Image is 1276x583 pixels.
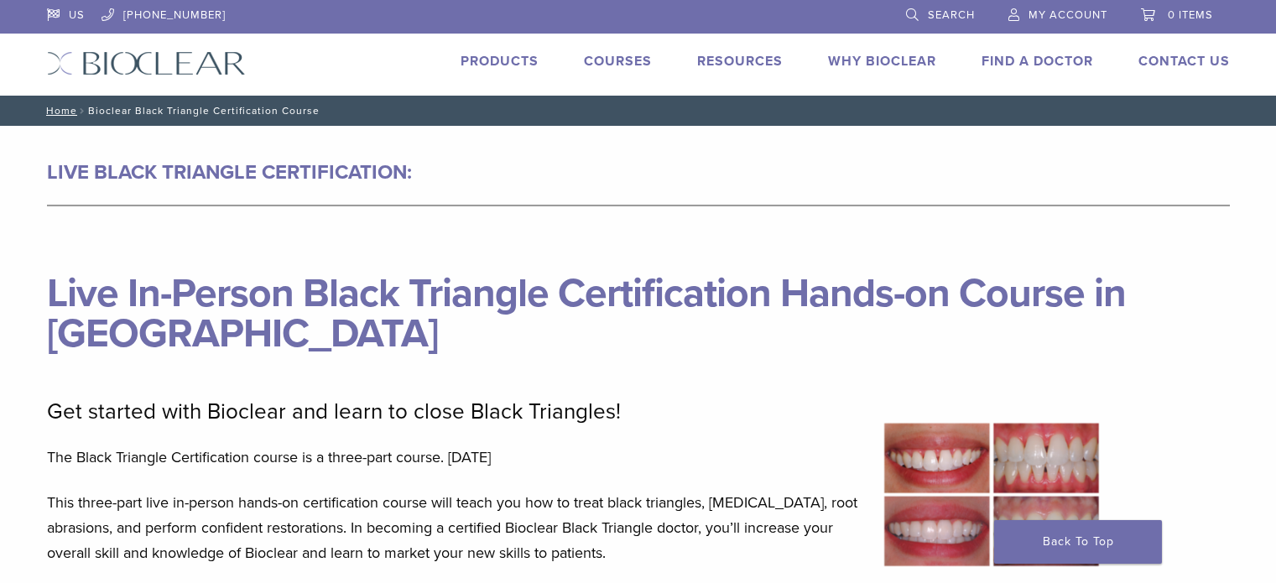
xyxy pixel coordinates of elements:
img: Bioclear [47,51,246,75]
a: Home [41,105,77,117]
p: This three-part live in-person hands-on certification course will teach you how to treat black tr... [47,490,861,565]
a: Courses [584,53,652,70]
a: Products [461,53,539,70]
span: 0 items [1168,8,1213,22]
nav: Bioclear Black Triangle Certification Course [34,96,1242,126]
strong: LIVE BLACK TRIANGLE CERTIFICATION: [47,160,412,185]
a: Find A Doctor [982,53,1093,70]
a: Back To Top [994,520,1162,564]
a: Contact Us [1138,53,1230,70]
p: Get started with Bioclear and learn to close Black Triangles! [47,399,861,424]
span: My Account [1029,8,1107,22]
p: The Black Triangle Certification course is a three-part course. [DATE] [47,445,861,470]
a: Why Bioclear [828,53,936,70]
a: Resources [697,53,783,70]
span: Search [928,8,975,22]
h1: Live In-Person Black Triangle Certification Hands-on Course in [GEOGRAPHIC_DATA] [47,233,1230,354]
span: / [77,107,88,115]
